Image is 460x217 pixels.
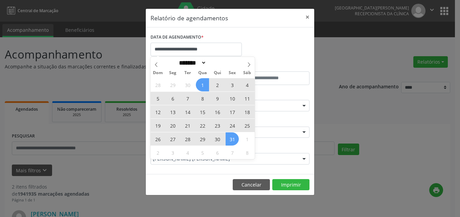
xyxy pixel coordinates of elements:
input: Year [206,59,229,66]
span: Outubro 24, 2025 [226,119,239,132]
span: Outubro 9, 2025 [211,92,224,105]
span: Outubro 15, 2025 [196,105,209,118]
span: Sex [225,71,240,75]
span: Outubro 30, 2025 [211,132,224,146]
span: Setembro 30, 2025 [181,78,194,91]
span: Ter [180,71,195,75]
span: Outubro 3, 2025 [226,78,239,91]
span: Seg [165,71,180,75]
span: Qua [195,71,210,75]
button: Imprimir [272,179,309,191]
span: Outubro 29, 2025 [196,132,209,146]
span: Novembro 6, 2025 [211,146,224,159]
span: Sáb [240,71,255,75]
label: DATA DE AGENDAMENTO [151,32,204,43]
span: Outubro 14, 2025 [181,105,194,118]
span: Outubro 10, 2025 [226,92,239,105]
span: Novembro 3, 2025 [166,146,179,159]
span: Outubro 23, 2025 [211,119,224,132]
span: Novembro 1, 2025 [240,132,254,146]
span: Outubro 20, 2025 [166,119,179,132]
span: Qui [210,71,225,75]
span: Outubro 27, 2025 [166,132,179,146]
span: Novembro 8, 2025 [240,146,254,159]
span: Outubro 12, 2025 [151,105,164,118]
span: Outubro 22, 2025 [196,119,209,132]
span: Outubro 26, 2025 [151,132,164,146]
span: Outubro 18, 2025 [240,105,254,118]
span: Setembro 29, 2025 [166,78,179,91]
span: Outubro 28, 2025 [181,132,194,146]
span: Novembro 4, 2025 [181,146,194,159]
span: Outubro 19, 2025 [151,119,164,132]
select: Month [177,59,206,66]
span: Setembro 28, 2025 [151,78,164,91]
span: Outubro 31, 2025 [226,132,239,146]
span: Outubro 8, 2025 [196,92,209,105]
span: Outubro 13, 2025 [166,105,179,118]
span: Outubro 5, 2025 [151,92,164,105]
span: Outubro 7, 2025 [181,92,194,105]
span: Outubro 16, 2025 [211,105,224,118]
span: Outubro 4, 2025 [240,78,254,91]
span: Dom [151,71,165,75]
span: Novembro 7, 2025 [226,146,239,159]
span: Outubro 17, 2025 [226,105,239,118]
span: Outubro 21, 2025 [181,119,194,132]
span: Outubro 6, 2025 [166,92,179,105]
button: Cancelar [233,179,270,191]
span: Outubro 11, 2025 [240,92,254,105]
span: Outubro 1, 2025 [196,78,209,91]
h5: Relatório de agendamentos [151,14,228,22]
span: Outubro 25, 2025 [240,119,254,132]
label: ATÉ [232,61,309,71]
span: Novembro 2, 2025 [151,146,164,159]
button: Close [301,9,314,25]
span: Novembro 5, 2025 [196,146,209,159]
span: Outubro 2, 2025 [211,78,224,91]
